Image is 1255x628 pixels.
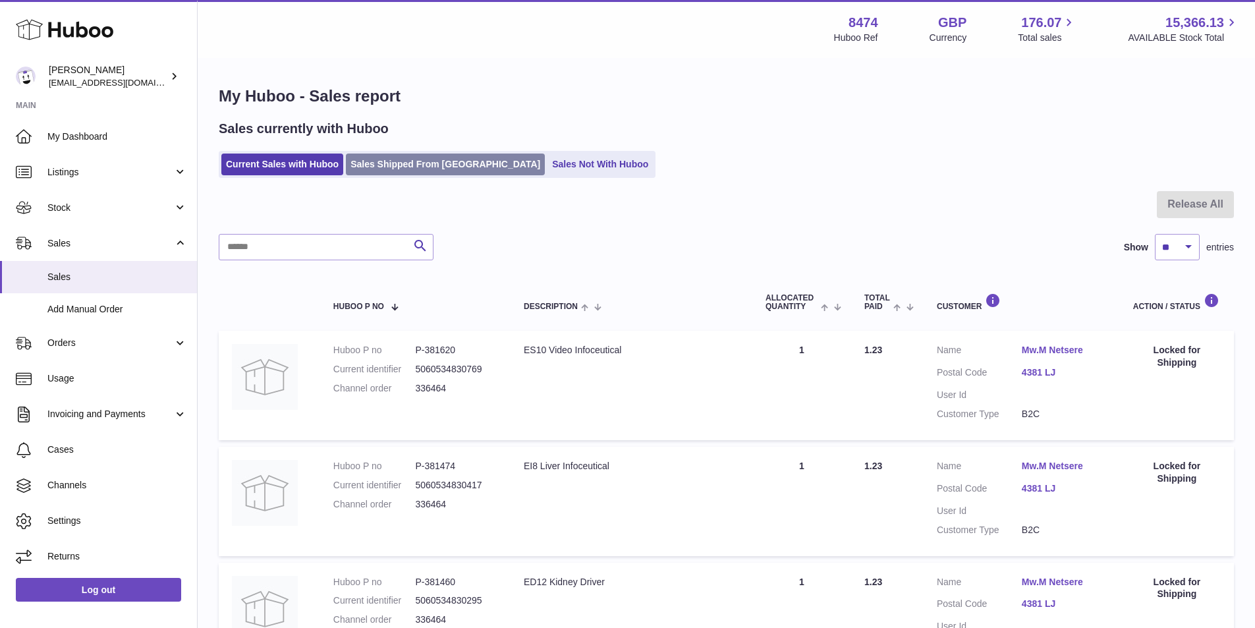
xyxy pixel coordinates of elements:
[415,614,497,626] dd: 336464
[937,344,1022,360] dt: Name
[232,344,298,410] img: no-photo.jpg
[1022,482,1107,495] a: 4381 LJ
[1133,344,1221,369] div: Locked for Shipping
[937,524,1022,536] dt: Customer Type
[47,237,173,250] span: Sales
[930,32,967,44] div: Currency
[1206,241,1234,254] span: entries
[346,154,545,175] a: Sales Shipped From [GEOGRAPHIC_DATA]
[47,515,187,527] span: Settings
[47,337,173,349] span: Orders
[333,382,416,395] dt: Channel order
[937,598,1022,614] dt: Postal Code
[937,505,1022,517] dt: User Id
[47,550,187,563] span: Returns
[547,154,653,175] a: Sales Not With Huboo
[415,344,497,357] dd: P-381620
[849,14,878,32] strong: 8474
[221,154,343,175] a: Current Sales with Huboo
[333,498,416,511] dt: Channel order
[415,479,497,492] dd: 5060534830417
[333,460,416,472] dt: Huboo P no
[1018,14,1076,44] a: 176.07 Total sales
[1021,14,1061,32] span: 176.07
[219,86,1234,107] h1: My Huboo - Sales report
[864,577,882,587] span: 1.23
[864,294,890,311] span: Total paid
[937,389,1022,401] dt: User Id
[415,382,497,395] dd: 336464
[415,594,497,607] dd: 5060534830295
[49,64,167,89] div: [PERSON_NAME]
[524,460,739,472] div: EI8 Liver Infoceutical
[47,408,173,420] span: Invoicing and Payments
[49,77,194,88] span: [EMAIL_ADDRESS][DOMAIN_NAME]
[1124,241,1148,254] label: Show
[47,479,187,492] span: Channels
[1022,598,1107,610] a: 4381 LJ
[16,578,181,602] a: Log out
[937,460,1022,476] dt: Name
[1165,14,1224,32] span: 15,366.13
[1128,32,1239,44] span: AVAILABLE Stock Total
[47,303,187,316] span: Add Manual Order
[47,202,173,214] span: Stock
[864,345,882,355] span: 1.23
[937,366,1022,382] dt: Postal Code
[415,498,497,511] dd: 336464
[333,479,416,492] dt: Current identifier
[47,130,187,143] span: My Dashboard
[1022,460,1107,472] a: Mw.M Netsere
[1022,576,1107,588] a: Mw.M Netsere
[1128,14,1239,44] a: 15,366.13 AVAILABLE Stock Total
[415,576,497,588] dd: P-381460
[524,344,739,357] div: ES10 Video Infoceutical
[937,408,1022,420] dt: Customer Type
[232,460,298,526] img: no-photo.jpg
[937,293,1107,311] div: Customer
[1022,366,1107,379] a: 4381 LJ
[937,576,1022,592] dt: Name
[47,372,187,385] span: Usage
[1022,344,1107,357] a: Mw.M Netsere
[47,443,187,456] span: Cases
[752,447,851,556] td: 1
[1022,408,1107,420] dd: B2C
[47,166,173,179] span: Listings
[864,461,882,471] span: 1.23
[938,14,966,32] strong: GBP
[219,120,389,138] h2: Sales currently with Huboo
[333,594,416,607] dt: Current identifier
[333,576,416,588] dt: Huboo P no
[1133,293,1221,311] div: Action / Status
[524,576,739,588] div: ED12 Kidney Driver
[333,614,416,626] dt: Channel order
[1018,32,1076,44] span: Total sales
[1022,524,1107,536] dd: B2C
[333,344,416,357] dt: Huboo P no
[47,271,187,283] span: Sales
[524,302,578,311] span: Description
[1133,460,1221,485] div: Locked for Shipping
[1133,576,1221,601] div: Locked for Shipping
[752,331,851,440] td: 1
[16,67,36,86] img: orders@neshealth.com
[937,482,1022,498] dt: Postal Code
[766,294,818,311] span: ALLOCATED Quantity
[415,363,497,376] dd: 5060534830769
[415,460,497,472] dd: P-381474
[834,32,878,44] div: Huboo Ref
[333,363,416,376] dt: Current identifier
[333,302,384,311] span: Huboo P no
